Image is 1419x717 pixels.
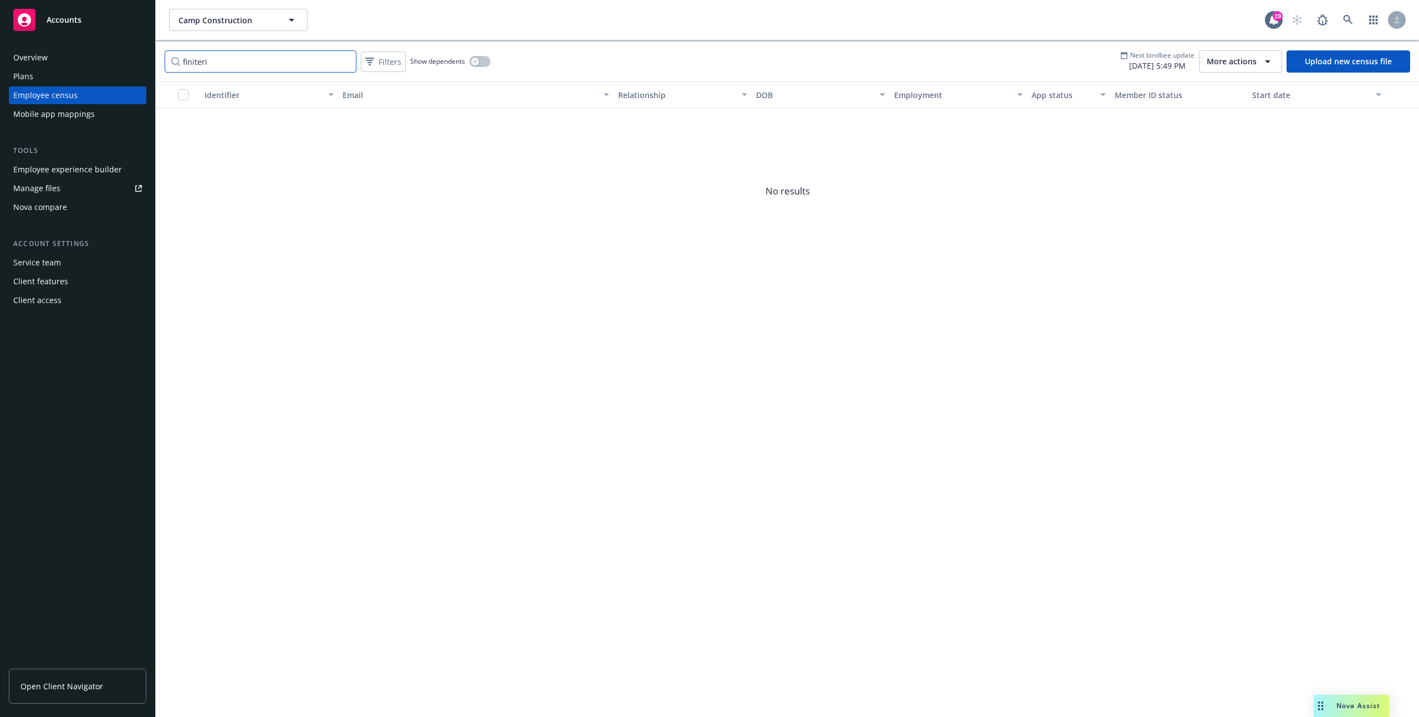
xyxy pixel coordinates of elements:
button: Member ID status [1110,81,1248,108]
a: Client access [9,291,146,309]
span: Accounts [47,16,81,24]
div: Identifier [205,89,321,101]
div: Client features [13,273,68,290]
div: DOB [756,89,873,101]
button: Email [338,81,614,108]
div: Tools [9,145,146,156]
div: Account settings [9,238,146,249]
input: Filter by keyword... [165,50,356,73]
button: More actions [1199,50,1282,73]
div: Relationship [618,89,735,101]
a: Upload new census file [1287,50,1410,73]
span: Open Client Navigator [21,680,103,692]
a: Search [1337,9,1359,31]
div: Email [343,89,597,101]
a: Employee experience builder [9,161,146,178]
div: Client access [13,291,62,309]
div: 19 [1273,11,1283,21]
button: Camp Construction [169,9,308,31]
a: Client features [9,273,146,290]
div: Service team [13,254,61,272]
button: DOB [752,81,890,108]
span: [DATE] 5:49 PM [1120,60,1195,71]
a: Nova compare [9,198,146,216]
span: Filters [363,54,404,70]
span: No results [156,108,1419,274]
a: Switch app [1362,9,1385,31]
button: Relationship [614,81,752,108]
button: Identifier [200,81,338,108]
div: Drag to move [1314,695,1328,717]
input: Select all [178,89,189,100]
div: App status [1032,89,1093,101]
div: Employee census [13,86,78,104]
div: Start date [1252,89,1369,101]
a: Manage files [9,180,146,197]
span: Show dependents [410,57,465,66]
a: Overview [9,49,146,66]
a: Report a Bug [1311,9,1334,31]
button: Start date [1248,81,1386,108]
a: Start snowing [1286,9,1308,31]
a: Accounts [9,4,146,35]
a: Plans [9,68,146,85]
div: Overview [13,49,48,66]
a: Employee census [9,86,146,104]
span: Next bindbee update [1130,50,1195,60]
a: Service team [9,254,146,272]
button: Nova Assist [1314,695,1389,717]
a: Mobile app mappings [9,105,146,123]
div: Manage files [13,180,60,197]
span: More actions [1207,56,1257,67]
div: Employee experience builder [13,161,122,178]
button: Employment [890,81,1028,108]
span: Filters [379,56,401,68]
div: Employment [894,89,1011,101]
button: Filters [361,52,406,72]
div: Plans [13,68,33,85]
span: Camp Construction [178,14,274,26]
div: Mobile app mappings [13,105,95,123]
div: Member ID status [1115,89,1244,101]
span: Nova Assist [1336,701,1380,710]
div: Nova compare [13,198,67,216]
button: App status [1027,81,1110,108]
